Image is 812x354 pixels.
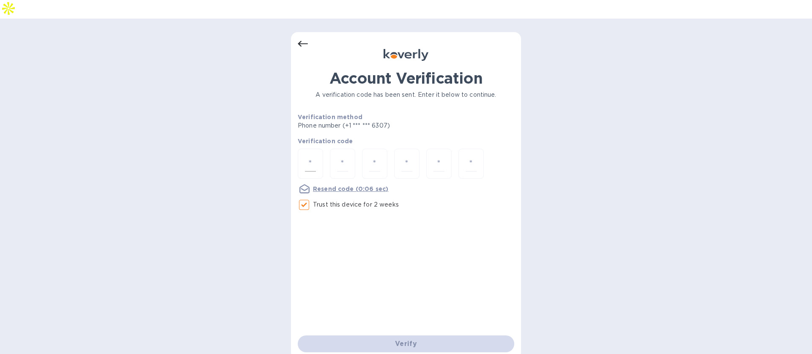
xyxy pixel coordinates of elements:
p: Trust this device for 2 weeks [313,200,399,209]
h1: Account Verification [298,69,514,87]
u: Resend code (0:06 sec) [313,185,388,192]
p: A verification code has been sent. Enter it below to continue. [298,90,514,99]
p: Verification code [298,137,514,145]
b: Verification method [298,114,362,120]
p: Phone number (+1 *** *** 6307) [298,121,455,130]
